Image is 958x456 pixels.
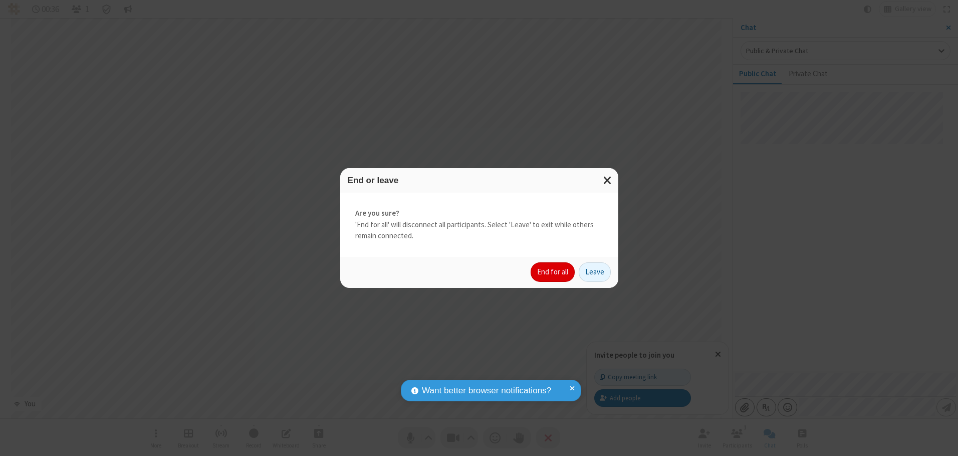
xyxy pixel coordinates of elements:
strong: Are you sure? [355,208,603,219]
span: Want better browser notifications? [422,384,551,397]
button: Leave [579,262,611,282]
button: Close modal [597,168,618,193]
h3: End or leave [348,176,611,185]
button: End for all [531,262,575,282]
div: 'End for all' will disconnect all participants. Select 'Leave' to exit while others remain connec... [340,193,618,257]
